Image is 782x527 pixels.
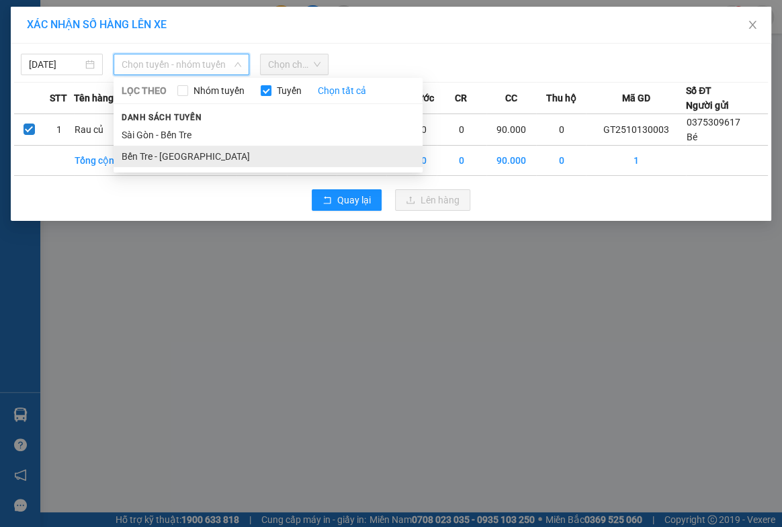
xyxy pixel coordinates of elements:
[322,195,332,206] span: rollback
[74,114,124,146] td: Rau củ
[687,117,740,128] span: 0375309617
[546,91,576,105] span: Thu hộ
[455,91,467,105] span: CR
[74,91,114,105] span: Tên hàng
[50,91,67,105] span: STT
[687,132,697,142] span: Bé
[395,189,470,211] button: uploadLên hàng
[437,114,486,146] td: 0
[114,146,423,167] li: Bến Tre - [GEOGRAPHIC_DATA]
[268,54,321,75] span: Chọn chuyến
[29,57,83,72] input: 14/10/2025
[621,91,650,105] span: Mã GD
[686,83,729,113] div: Số ĐT Người gửi
[114,124,423,146] li: Sài Gòn - Bến Tre
[74,146,124,176] td: Tổng cộng
[114,111,210,124] span: Danh sách tuyến
[234,60,242,68] span: down
[122,54,241,75] span: Chọn tuyến - nhóm tuyến
[318,83,366,98] a: Chọn tất cả
[486,114,536,146] td: 90.000
[586,146,686,176] td: 1
[27,18,167,31] span: XÁC NHẬN SỐ HÀNG LÊN XE
[188,83,250,98] span: Nhóm tuyến
[122,83,167,98] span: LỌC THEO
[486,146,536,176] td: 90.000
[271,83,307,98] span: Tuyến
[536,114,586,146] td: 0
[312,189,382,211] button: rollbackQuay lại
[734,7,771,44] button: Close
[747,19,758,30] span: close
[505,91,517,105] span: CC
[437,146,486,176] td: 0
[337,193,371,207] span: Quay lại
[536,146,586,176] td: 0
[44,114,75,146] td: 1
[586,114,686,146] td: GT2510130003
